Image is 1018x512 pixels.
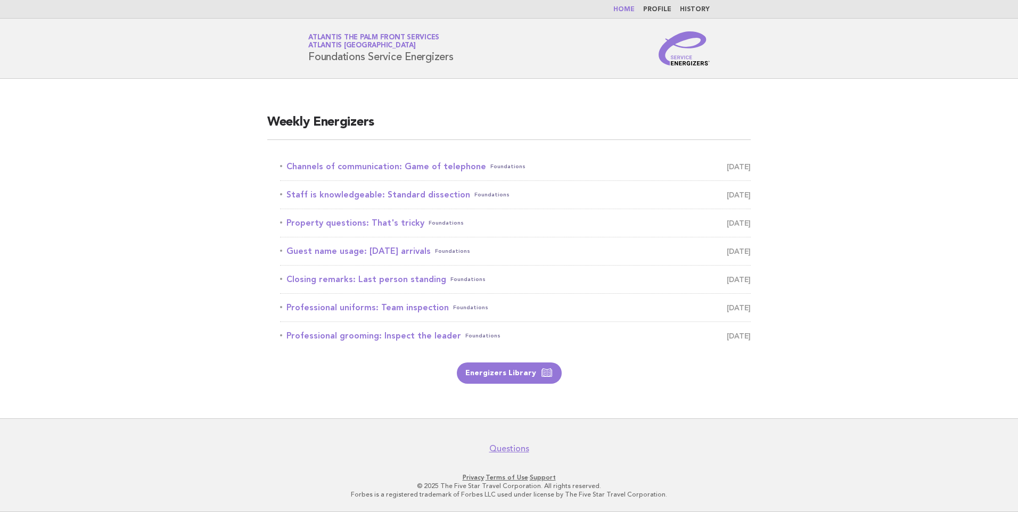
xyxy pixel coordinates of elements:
[727,187,751,202] span: [DATE]
[643,6,671,13] a: Profile
[280,244,751,259] a: Guest name usage: [DATE] arrivalsFoundations [DATE]
[183,482,835,490] p: © 2025 The Five Star Travel Corporation. All rights reserved.
[530,474,556,481] a: Support
[183,490,835,499] p: Forbes is a registered trademark of Forbes LLC used under license by The Five Star Travel Corpora...
[727,159,751,174] span: [DATE]
[613,6,635,13] a: Home
[463,474,484,481] a: Privacy
[474,187,510,202] span: Foundations
[727,300,751,315] span: [DATE]
[280,187,751,202] a: Staff is knowledgeable: Standard dissectionFoundations [DATE]
[280,300,751,315] a: Professional uniforms: Team inspectionFoundations [DATE]
[727,328,751,343] span: [DATE]
[280,272,751,287] a: Closing remarks: Last person standingFoundations [DATE]
[727,272,751,287] span: [DATE]
[486,474,528,481] a: Terms of Use
[680,6,710,13] a: History
[453,300,488,315] span: Foundations
[489,443,529,454] a: Questions
[435,244,470,259] span: Foundations
[280,328,751,343] a: Professional grooming: Inspect the leaderFoundations [DATE]
[267,114,751,140] h2: Weekly Energizers
[280,216,751,230] a: Property questions: That's trickyFoundations [DATE]
[465,328,500,343] span: Foundations
[308,34,439,49] a: Atlantis The Palm Front ServicesAtlantis [GEOGRAPHIC_DATA]
[659,31,710,65] img: Service Energizers
[183,473,835,482] p: · ·
[450,272,486,287] span: Foundations
[308,35,454,62] h1: Foundations Service Energizers
[490,159,526,174] span: Foundations
[308,43,416,49] span: Atlantis [GEOGRAPHIC_DATA]
[727,244,751,259] span: [DATE]
[429,216,464,230] span: Foundations
[727,216,751,230] span: [DATE]
[457,362,562,384] a: Energizers Library
[280,159,751,174] a: Channels of communication: Game of telephoneFoundations [DATE]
